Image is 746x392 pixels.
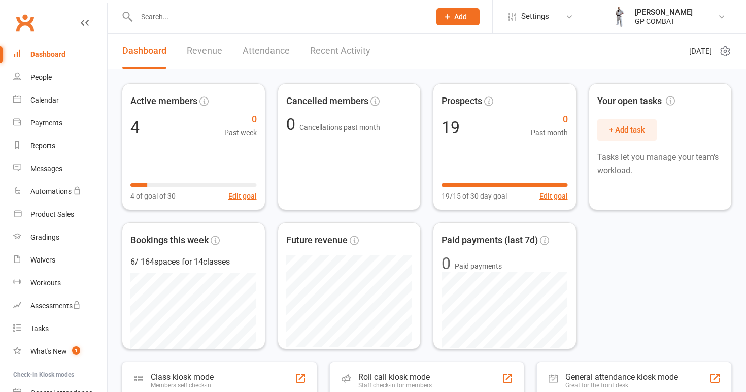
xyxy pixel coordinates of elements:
[13,317,107,340] a: Tasks
[130,119,140,136] div: 4
[30,347,67,355] div: What's New
[151,382,214,389] div: Members self check-in
[13,295,107,317] a: Assessments
[187,34,222,69] a: Revenue
[689,45,712,57] span: [DATE]
[13,66,107,89] a: People
[133,10,423,24] input: Search...
[13,43,107,66] a: Dashboard
[299,123,380,132] span: Cancellations past month
[565,372,678,382] div: General attendance kiosk mode
[531,112,568,127] span: 0
[358,382,432,389] div: Staff check-in for members
[539,190,568,202] button: Edit goal
[130,255,257,269] div: 6 / 164 spaces for 14 classes
[30,187,72,195] div: Automations
[286,115,299,134] span: 0
[609,7,630,27] img: thumb_image1750126119.png
[442,190,507,202] span: 19/15 of 30 day goal
[13,112,107,135] a: Payments
[442,255,451,272] div: 0
[454,13,467,21] span: Add
[122,34,166,69] a: Dashboard
[30,96,59,104] div: Calendar
[13,249,107,272] a: Waivers
[30,119,62,127] div: Payments
[310,34,370,69] a: Recent Activity
[130,190,176,202] span: 4 of goal of 30
[228,190,257,202] button: Edit goal
[635,17,693,26] div: GP COMBAT
[565,382,678,389] div: Great for the front desk
[30,73,52,81] div: People
[13,340,107,363] a: What's New1
[13,272,107,295] a: Workouts
[243,34,290,69] a: Attendance
[286,94,368,109] span: Cancelled members
[224,112,257,127] span: 0
[13,157,107,180] a: Messages
[442,119,460,136] div: 19
[30,142,55,150] div: Reports
[635,8,693,17] div: [PERSON_NAME]
[531,127,568,138] span: Past month
[12,10,38,36] a: Clubworx
[358,372,432,382] div: Roll call kiosk mode
[442,94,482,109] span: Prospects
[30,279,61,287] div: Workouts
[130,94,197,109] span: Active members
[130,233,209,248] span: Bookings this week
[30,302,81,310] div: Assessments
[597,119,657,141] button: + Add task
[13,180,107,203] a: Automations
[286,233,348,248] span: Future revenue
[30,165,62,173] div: Messages
[224,127,257,138] span: Past week
[13,135,107,157] a: Reports
[72,346,80,355] span: 1
[436,8,480,25] button: Add
[30,256,55,264] div: Waivers
[30,210,74,218] div: Product Sales
[30,233,59,241] div: Gradings
[13,203,107,226] a: Product Sales
[442,233,538,248] span: Paid payments (last 7d)
[13,226,107,249] a: Gradings
[597,151,724,177] p: Tasks let you manage your team's workload.
[30,324,49,333] div: Tasks
[521,5,549,28] span: Settings
[151,372,214,382] div: Class kiosk mode
[13,89,107,112] a: Calendar
[597,94,675,109] span: Your open tasks
[455,260,502,272] span: Paid payments
[30,50,65,58] div: Dashboard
